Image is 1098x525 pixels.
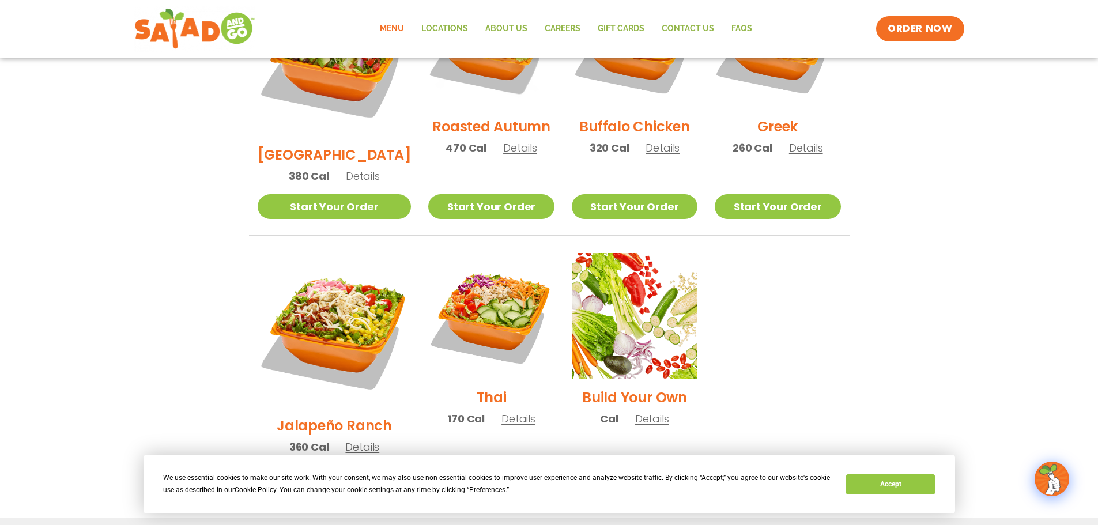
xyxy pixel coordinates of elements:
img: new-SAG-logo-768×292 [134,6,256,52]
a: Start Your Order [258,194,412,219]
span: Details [346,169,380,183]
span: 260 Cal [733,140,772,156]
span: Details [789,141,823,155]
span: 320 Cal [590,140,629,156]
h2: Roasted Autumn [432,116,550,137]
h2: Jalapeño Ranch [277,416,392,436]
h2: [GEOGRAPHIC_DATA] [258,145,412,165]
a: FAQs [723,16,761,42]
a: Start Your Order [715,194,840,219]
span: Details [501,411,535,426]
a: Menu [371,16,413,42]
span: Details [646,141,680,155]
h2: Thai [477,387,507,407]
a: GIFT CARDS [589,16,653,42]
span: Cal [600,411,618,426]
span: 170 Cal [447,411,485,426]
a: Locations [413,16,477,42]
img: Product photo for Jalapeño Ranch Salad [258,253,412,407]
span: 360 Cal [289,439,329,455]
div: We use essential cookies to make our site work. With your consent, we may also use non-essential ... [163,472,832,496]
span: Details [345,440,379,454]
span: Preferences [469,486,505,494]
span: 380 Cal [289,168,329,184]
span: 470 Cal [446,140,486,156]
span: Details [635,411,669,426]
h2: Greek [757,116,798,137]
nav: Menu [371,16,761,42]
span: ORDER NOW [888,22,952,36]
a: About Us [477,16,536,42]
a: Contact Us [653,16,723,42]
span: Details [503,141,537,155]
h2: Build Your Own [582,387,687,407]
a: ORDER NOW [876,16,964,41]
span: Cookie Policy [235,486,276,494]
a: Start Your Order [572,194,697,219]
img: Product photo for Thai Salad [428,253,554,379]
img: wpChatIcon [1036,463,1068,495]
h2: Buffalo Chicken [579,116,689,137]
div: Cookie Consent Prompt [144,455,955,513]
a: Start Your Order [428,194,554,219]
img: Product photo for Build Your Own [572,253,697,379]
button: Accept [846,474,935,494]
a: Careers [536,16,589,42]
